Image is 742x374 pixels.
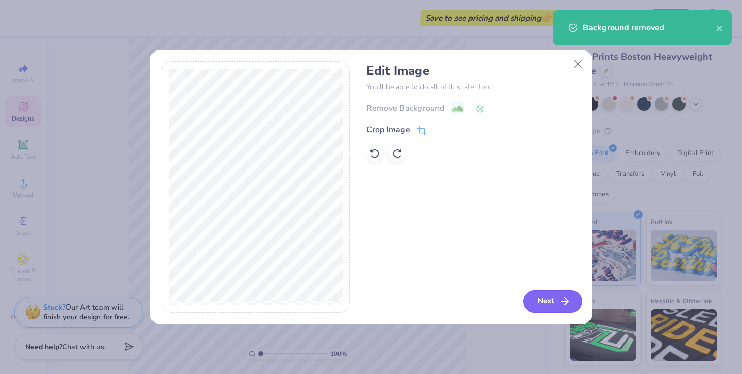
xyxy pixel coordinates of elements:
button: close [716,22,723,34]
div: Crop Image [366,124,410,136]
p: You’ll be able to do all of this later too. [366,81,580,92]
div: Background removed [583,22,716,34]
h4: Edit Image [366,63,580,78]
button: Close [568,54,588,74]
button: Next [523,290,582,313]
